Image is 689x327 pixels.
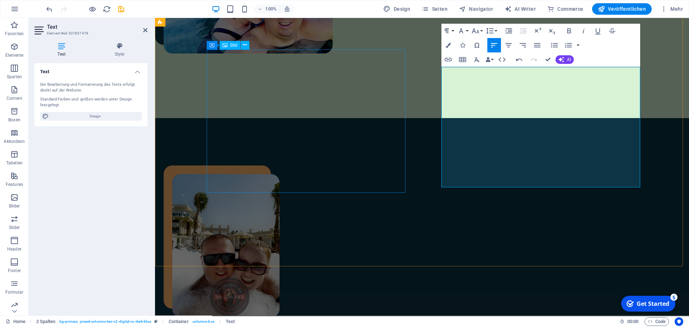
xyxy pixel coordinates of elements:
[567,57,571,62] span: AI
[556,55,574,64] button: AI
[284,6,290,12] i: Bei Größenänderung Zoomstufe automatisch an das gewählte Gerät anpassen.
[9,225,20,230] p: Slider
[548,38,561,52] button: Unordered List
[192,317,215,326] span: . columns-box
[36,317,235,326] nav: breadcrumb
[531,24,544,38] button: Superscript
[47,24,147,30] h2: Text
[675,317,683,326] button: Usercentrics
[456,24,469,38] button: Font Family
[545,24,559,38] button: Subscript
[230,43,238,47] span: Bild
[484,24,498,38] button: Line Height
[660,5,683,13] span: Mehr
[577,24,590,38] button: Italic (Ctrl+I)
[265,5,277,13] h6: 100%
[575,38,581,52] button: Ordered List
[562,24,576,38] button: Bold (Ctrl+B)
[605,24,619,38] button: Strikethrough
[51,112,140,121] span: Design
[6,160,23,166] p: Tabellen
[470,38,484,52] button: Special Characters
[487,38,501,52] button: Align Left
[36,317,56,326] span: Klick zum Auswählen. Doppelklick zum Bearbeiten
[592,3,652,15] button: Veröffentlichen
[7,74,22,80] p: Spalten
[502,24,516,38] button: Increase Indent
[598,5,646,13] span: Veröffentlichen
[117,5,125,13] i: Save (Ctrl+S)
[5,31,24,37] p: Favoriten
[591,24,605,38] button: Underline (Ctrl+U)
[58,317,151,326] span: . bg-primary .preset-columns-two-v2-digital-cv-dark-blue
[502,38,515,52] button: Align Center
[380,3,413,15] div: Design (Strg+Alt+Y)
[547,5,583,13] span: Commerce
[117,5,125,13] button: save
[9,203,20,209] p: Bilder
[53,1,60,8] div: 5
[512,52,526,67] button: Undo (Ctrl+Z)
[6,95,22,101] p: Content
[40,97,142,108] div: Standard-Farben und -größen werden unter Design festgelegt.
[47,30,133,37] h3: Element #ed-337837478
[5,52,24,58] p: Elemente
[45,5,53,13] button: undo
[45,5,53,13] i: Rückgängig: Text ändern (Strg+Z)
[632,319,633,324] span: :
[169,317,189,326] span: Klick zum Auswählen. Doppelklick zum Bearbeiten
[495,52,509,67] button: HTML
[530,38,544,52] button: Align Justify
[92,42,147,57] h4: Style
[419,3,450,15] button: Seiten
[88,5,97,13] button: Klicke hier, um den Vorschau-Modus zu verlassen
[103,5,111,13] i: Seite neu laden
[7,246,22,252] p: Header
[34,42,92,57] h4: Text
[470,24,484,38] button: Font Size
[505,5,536,13] span: AI Writer
[383,5,410,13] span: Design
[456,52,469,67] button: Insert Table
[648,317,666,326] span: Code
[516,24,530,38] button: Decrease Indent
[226,317,235,326] span: Klick zum Auswählen. Doppelklick zum Bearbeiten
[422,5,447,13] span: Seiten
[502,3,539,15] button: AI Writer
[456,3,496,15] button: Navigator
[544,3,586,15] button: Commerce
[40,82,142,94] div: Die Bearbeitung und Formatierung des Texts erfolgt direkt auf der Website.
[5,289,24,295] p: Formular
[527,52,540,67] button: Redo (Ctrl+Shift+Z)
[6,317,25,326] a: Klick, um Auswahl aufzuheben. Doppelklick öffnet Seitenverwaltung
[154,319,158,323] i: Dieses Element ist ein anpassbares Preset
[254,5,280,13] button: 100%
[441,38,455,52] button: Colors
[456,38,469,52] button: Icons
[484,52,495,67] button: Data Bindings
[6,182,23,187] p: Features
[441,52,455,67] button: Insert Link
[8,117,20,123] p: Boxen
[541,52,555,67] button: Confirm (Ctrl+⏎)
[380,3,413,15] button: Design
[4,139,25,144] p: Akkordeon
[102,5,111,13] button: reload
[516,38,530,52] button: Align Right
[34,63,147,76] h4: Text
[645,317,669,326] button: Code
[562,38,575,52] button: Ordered List
[620,317,639,326] h6: Session-Zeit
[19,7,52,15] div: Get Started
[40,112,142,121] button: Design
[4,3,58,19] div: Get Started 5 items remaining, 0% complete
[627,317,638,326] span: 00 00
[470,52,484,67] button: Clear Formatting
[8,268,21,274] p: Footer
[459,5,493,13] span: Navigator
[657,3,686,15] button: Mehr
[441,24,455,38] button: Paragraph Format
